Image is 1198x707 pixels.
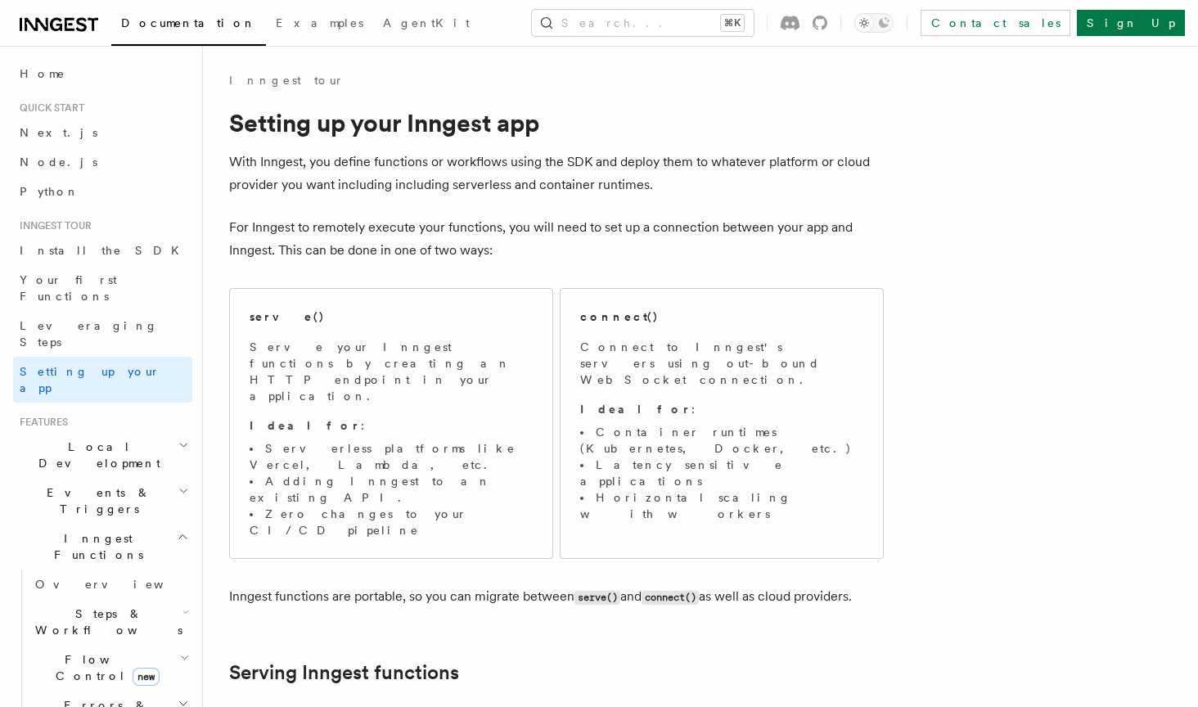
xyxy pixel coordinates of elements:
li: Horizontal scaling with workers [580,489,863,522]
span: Node.js [20,155,97,169]
button: Search...⌘K [532,10,754,36]
button: Inngest Functions [13,524,192,570]
p: Inngest functions are portable, so you can migrate between and as well as cloud providers. [229,585,884,609]
button: Local Development [13,432,192,478]
span: Install the SDK [20,244,189,257]
span: Events & Triggers [13,484,178,517]
li: Container runtimes (Kubernetes, Docker, etc.) [580,424,863,457]
p: : [580,401,863,417]
code: connect() [642,591,699,605]
a: connect()Connect to Inngest's servers using out-bound WebSocket connection.Ideal for:Container ru... [560,288,884,559]
p: Connect to Inngest's servers using out-bound WebSocket connection. [580,339,863,388]
button: Flow Controlnew [29,645,192,691]
strong: Ideal for [250,419,361,432]
a: Home [13,59,192,88]
a: Examples [266,5,373,44]
a: Node.js [13,147,192,177]
span: Inngest Functions [13,530,177,563]
span: Next.js [20,126,97,139]
p: For Inngest to remotely execute your functions, you will need to set up a connection between your... [229,216,884,262]
span: Documentation [121,16,256,29]
a: Contact sales [921,10,1070,36]
h2: connect() [580,308,659,325]
p: With Inngest, you define functions or workflows using the SDK and deploy them to whatever platfor... [229,151,884,196]
span: Quick start [13,101,84,115]
h1: Setting up your Inngest app [229,108,884,137]
span: Steps & Workflows [29,606,182,638]
p: Serve your Inngest functions by creating an HTTP endpoint in your application. [250,339,533,404]
a: Serving Inngest functions [229,661,459,684]
span: Overview [35,578,204,591]
span: Python [20,185,79,198]
li: Latency sensitive applications [580,457,863,489]
a: Python [13,177,192,206]
span: Examples [276,16,363,29]
code: serve() [574,591,620,605]
button: Steps & Workflows [29,599,192,645]
a: Documentation [111,5,266,46]
h2: serve() [250,308,325,325]
a: Leveraging Steps [13,311,192,357]
span: Local Development [13,439,178,471]
li: Adding Inngest to an existing API. [250,473,533,506]
span: Flow Control [29,651,180,684]
strong: Ideal for [580,403,691,416]
a: Setting up your app [13,357,192,403]
span: Leveraging Steps [20,319,158,349]
a: Install the SDK [13,236,192,265]
p: : [250,417,533,434]
span: Features [13,416,68,429]
span: Home [20,65,65,82]
a: Your first Functions [13,265,192,311]
span: new [133,668,160,686]
li: Zero changes to your CI/CD pipeline [250,506,533,538]
span: Your first Functions [20,273,117,303]
a: Sign Up [1077,10,1185,36]
li: Serverless platforms like Vercel, Lambda, etc. [250,440,533,473]
a: serve()Serve your Inngest functions by creating an HTTP endpoint in your application.Ideal for:Se... [229,288,553,559]
kbd: ⌘K [721,15,744,31]
a: Inngest tour [229,72,344,88]
a: Next.js [13,118,192,147]
span: Inngest tour [13,219,92,232]
a: AgentKit [373,5,480,44]
span: AgentKit [383,16,470,29]
button: Events & Triggers [13,478,192,524]
a: Overview [29,570,192,599]
button: Toggle dark mode [854,13,894,33]
span: Setting up your app [20,365,160,394]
